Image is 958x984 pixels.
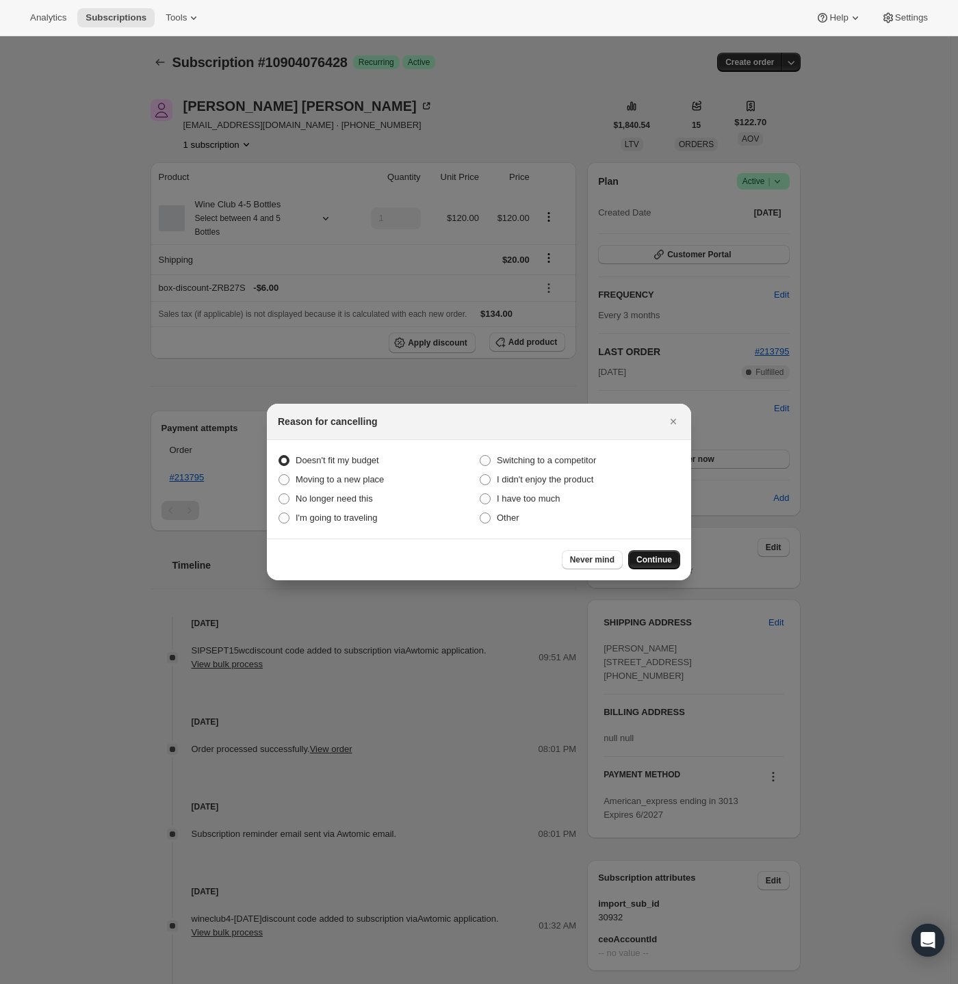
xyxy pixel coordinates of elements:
[628,550,680,569] button: Continue
[497,513,519,523] span: Other
[157,8,209,27] button: Tools
[278,415,377,428] h2: Reason for cancelling
[807,8,870,27] button: Help
[895,12,928,23] span: Settings
[562,550,623,569] button: Never mind
[296,455,379,465] span: Doesn't fit my budget
[86,12,146,23] span: Subscriptions
[497,455,596,465] span: Switching to a competitor
[664,412,683,431] button: Close
[30,12,66,23] span: Analytics
[911,924,944,957] div: Open Intercom Messenger
[570,554,614,565] span: Never mind
[166,12,187,23] span: Tools
[77,8,155,27] button: Subscriptions
[296,493,373,504] span: No longer need this
[497,493,560,504] span: I have too much
[497,474,593,484] span: I didn't enjoy the product
[22,8,75,27] button: Analytics
[873,8,936,27] button: Settings
[296,513,378,523] span: I'm going to traveling
[636,554,672,565] span: Continue
[296,474,384,484] span: Moving to a new place
[829,12,848,23] span: Help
